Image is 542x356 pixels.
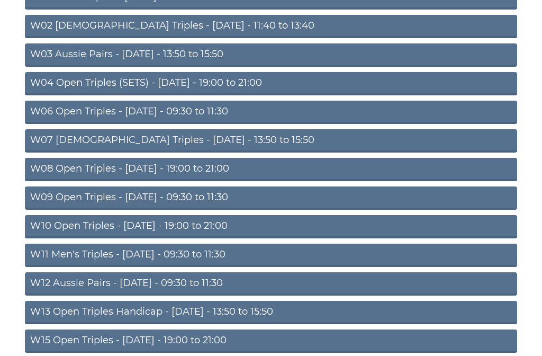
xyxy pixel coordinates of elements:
a: W15 Open Triples - [DATE] - 19:00 to 21:00 [25,330,517,353]
a: W13 Open Triples Handicap - [DATE] - 13:50 to 15:50 [25,301,517,324]
a: W09 Open Triples - [DATE] - 09:30 to 11:30 [25,186,517,210]
a: W08 Open Triples - [DATE] - 19:00 to 21:00 [25,158,517,181]
a: W02 [DEMOGRAPHIC_DATA] Triples - [DATE] - 11:40 to 13:40 [25,15,517,38]
a: W12 Aussie Pairs - [DATE] - 09:30 to 11:30 [25,272,517,296]
a: W04 Open Triples (SETS) - [DATE] - 19:00 to 21:00 [25,72,517,95]
a: W10 Open Triples - [DATE] - 19:00 to 21:00 [25,215,517,238]
a: W06 Open Triples - [DATE] - 09:30 to 11:30 [25,101,517,124]
a: W03 Aussie Pairs - [DATE] - 13:50 to 15:50 [25,43,517,67]
a: W11 Men's Triples - [DATE] - 09:30 to 11:30 [25,244,517,267]
a: W07 [DEMOGRAPHIC_DATA] Triples - [DATE] - 13:50 to 15:50 [25,129,517,153]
